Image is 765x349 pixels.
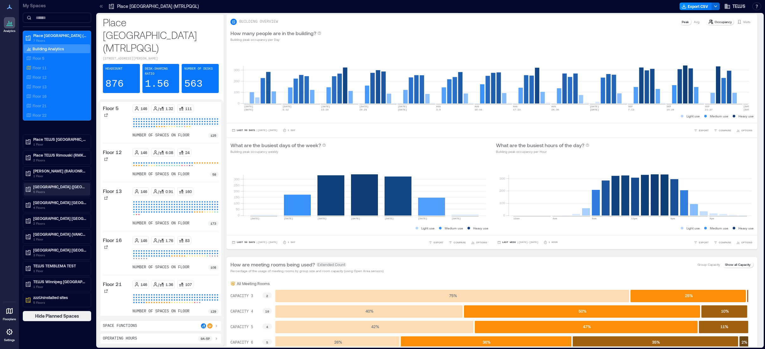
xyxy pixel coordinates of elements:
p: 5 Floors [33,189,86,194]
button: Hide Planned Spaces [23,311,91,321]
text: [DATE] [385,217,394,220]
p: Floor 12 [33,75,47,80]
text: 24-30 [551,108,559,111]
p: Group Capacity [698,262,720,267]
tspan: 200 [499,189,505,192]
text: [DATE] [743,108,753,111]
text: 35 % [652,340,660,344]
a: Analytics [2,15,17,35]
text: [DATE] [418,217,427,220]
text: 26 % [334,340,342,344]
text: 10 % [721,309,729,313]
p: / [158,238,159,243]
p: 129 [210,309,216,314]
p: Medium use [710,226,728,231]
text: 10-16 [474,108,482,111]
p: 146 [141,106,147,111]
p: 1 Day [288,240,295,244]
tspan: 300 [234,68,240,72]
p: 146 [141,238,147,243]
button: Last 90 Days |[DATE]-[DATE] [230,239,279,246]
p: Medium use [710,114,728,119]
p: How many people are in the building? [230,29,316,37]
p: How are meeting rooms being used? [230,261,315,268]
text: 20-26 [359,108,367,111]
p: Peak [682,19,689,24]
p: Heavy use [738,114,754,119]
p: 125 [210,133,216,138]
text: 25 % [685,293,693,298]
p: 1.36 [166,282,173,287]
p: Analytics [3,29,16,33]
p: 1 Floor [33,268,86,273]
text: AUG [551,105,556,108]
button: OPTIONS [735,127,754,134]
text: 7-13 [628,108,634,111]
span: OPTIONS [741,240,752,244]
text: 13-19 [321,108,329,111]
text: SEP [705,105,710,108]
text: SEP [667,105,671,108]
p: Place TELUS Rimouski (RMKIPQQT) [33,153,86,158]
button: TELUS [722,1,747,11]
p: [GEOGRAPHIC_DATA] [GEOGRAPHIC_DATA] [33,247,86,252]
button: Last Week |[DATE]-[DATE] [496,239,540,246]
span: OPTIONS [741,128,752,132]
p: Floor 5 [103,104,119,112]
p: [GEOGRAPHIC_DATA] ([GEOGRAPHIC_DATA]) [33,184,86,189]
p: 4 Floors [33,205,86,210]
p: [GEOGRAPHIC_DATA] (VANCBC01) [33,232,86,237]
p: [STREET_ADDRESS][PERSON_NAME] [103,56,219,61]
tspan: 150 [234,195,240,199]
text: 40 % [366,309,373,313]
p: Floor 16 [33,94,47,99]
p: 146 [141,150,147,155]
tspan: 100 [499,201,505,205]
text: [DATE] [590,105,599,108]
p: 107 [185,282,192,287]
button: EXPORT [693,127,710,134]
p: 146 [141,189,147,194]
p: 1 Floor [33,284,86,289]
button: OPTIONS [735,239,754,246]
p: 2 Floors [33,221,86,226]
text: AUG [513,105,518,108]
p: 108 [210,265,216,270]
p: 563 [184,78,203,90]
text: 17-23 [513,108,521,111]
text: [DATE] [590,108,599,111]
p: Building peak occupancy per Hour [496,149,589,154]
p: 83 [185,238,190,243]
text: 12am [513,217,519,220]
p: TELUS TEMBLEMA TEST [33,263,86,268]
p: 1.56 [145,78,169,90]
p: Place [GEOGRAPHIC_DATA] (MTRLPQGL) [103,16,219,54]
span: TELUS [732,3,745,9]
p: 1 Floor [33,142,86,147]
text: 8am [592,217,597,220]
a: Floorplans [1,303,18,323]
p: Building Analytics [33,46,64,51]
p: Floor 11 [33,65,47,70]
tspan: 300 [499,177,505,180]
p: number of spaces on floor [133,265,190,270]
p: 173 [210,221,216,226]
span: EXPORT [699,128,709,132]
p: / [158,282,159,287]
button: EXPORT [427,239,445,246]
p: What are the busiest days of the week? [230,141,321,149]
p: Floor 22 [33,113,47,118]
button: OPTIONS [470,239,488,246]
text: [DATE] [743,105,753,108]
p: Operating Hours [103,336,137,341]
p: 1 Floor [33,237,86,242]
p: Floorplans [3,317,16,321]
p: Floor 16 [103,236,122,244]
p: 1 Floor [33,173,86,178]
p: Place TELUS [GEOGRAPHIC_DATA] (QUBCPQXG) [33,137,86,142]
p: Percentage of the usage of meeting rooms by group size and room capacity (using Open Area sensors) [230,268,384,273]
p: Number of Desks [184,66,213,72]
text: 2 % [742,340,747,344]
text: [DATE] [452,217,461,220]
tspan: 50 [236,207,240,211]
